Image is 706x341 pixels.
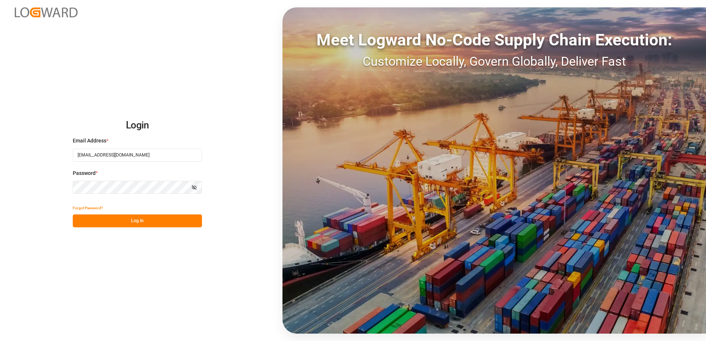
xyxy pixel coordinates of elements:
[73,214,202,227] button: Log In
[73,149,202,162] input: Enter your email
[15,7,78,17] img: Logward_new_orange.png
[282,28,706,52] div: Meet Logward No-Code Supply Chain Execution:
[282,52,706,71] div: Customize Locally, Govern Globally, Deliver Fast
[73,137,106,145] span: Email Address
[73,169,96,177] span: Password
[73,114,202,137] h2: Login
[73,201,103,214] button: Forgot Password?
